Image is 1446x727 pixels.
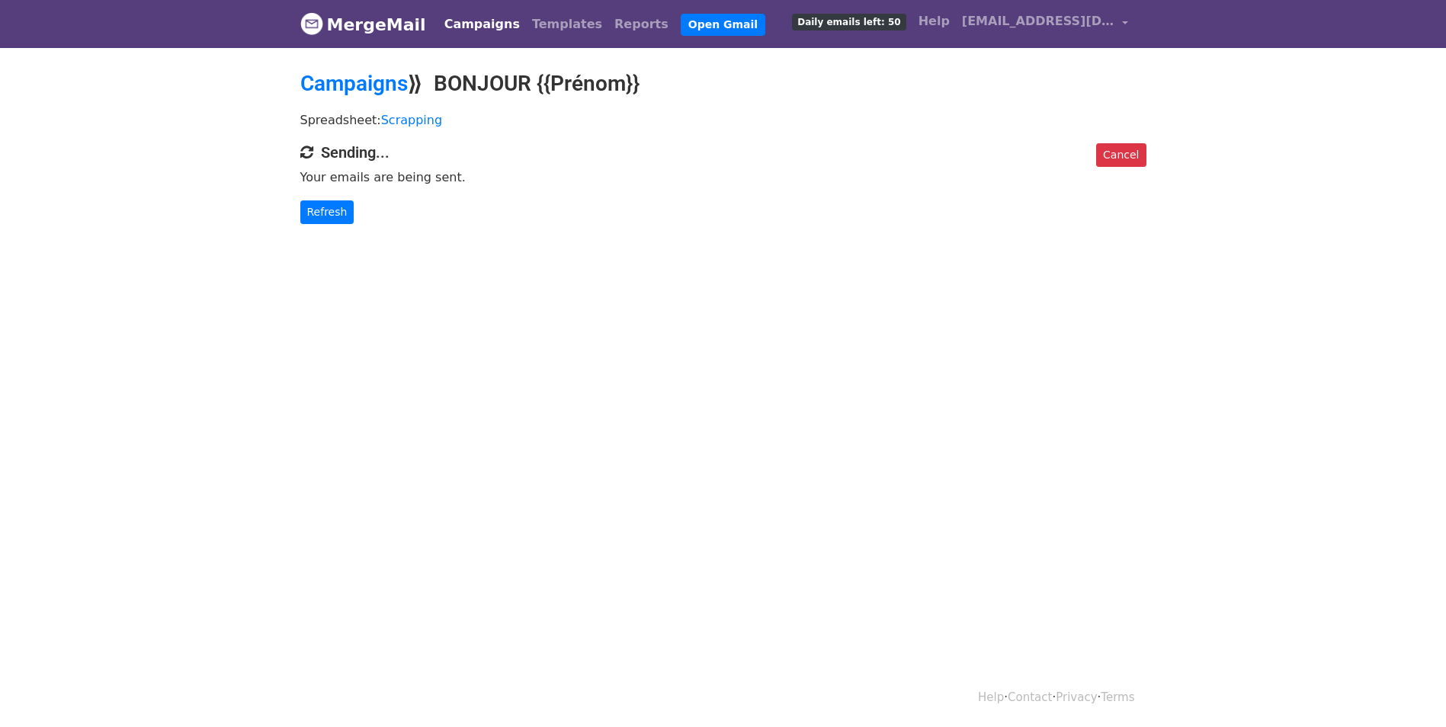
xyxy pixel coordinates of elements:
a: MergeMail [300,8,426,40]
a: Cancel [1096,143,1146,167]
a: Help [912,6,956,37]
p: Spreadsheet: [300,112,1146,128]
img: MergeMail logo [300,12,323,35]
a: Scrapping [381,113,442,127]
a: Contact [1008,690,1052,704]
h4: Sending... [300,143,1146,162]
a: [EMAIL_ADDRESS][DOMAIN_NAME] [956,6,1134,42]
span: [EMAIL_ADDRESS][DOMAIN_NAME] [962,12,1114,30]
a: Templates [526,9,608,40]
h2: ⟫ BONJOUR {{Prénom}} [300,71,1146,97]
a: Daily emails left: 50 [786,6,912,37]
a: Reports [608,9,675,40]
a: Privacy [1056,690,1097,704]
a: Open Gmail [681,14,765,36]
p: Your emails are being sent. [300,169,1146,185]
a: Help [978,690,1004,704]
a: Refresh [300,200,354,224]
a: Terms [1101,690,1134,704]
span: Daily emails left: 50 [792,14,906,30]
a: Campaigns [438,9,526,40]
a: Campaigns [300,71,408,96]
